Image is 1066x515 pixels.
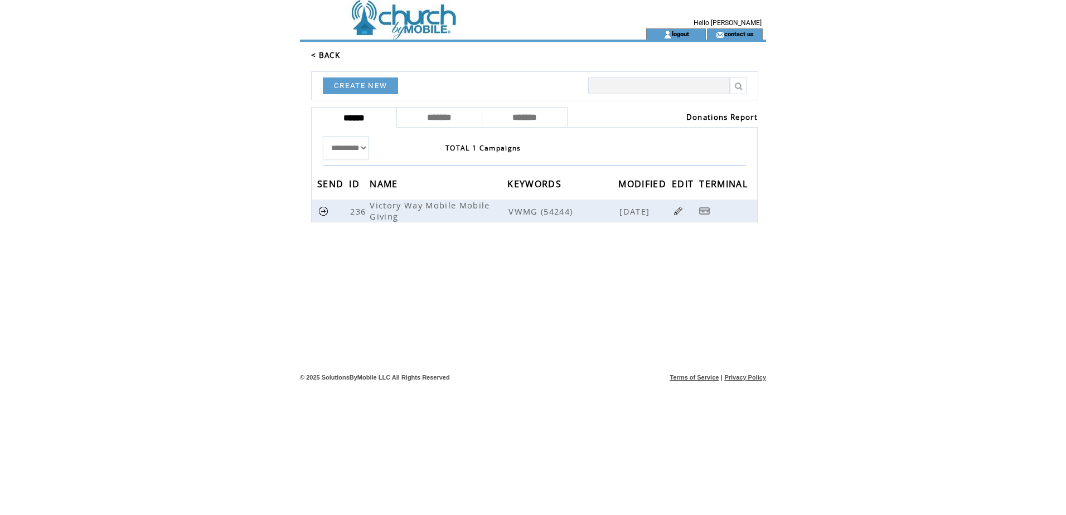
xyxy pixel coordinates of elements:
[350,206,369,217] span: 236
[724,30,754,37] a: contact us
[323,77,398,94] a: CREATE NEW
[672,30,689,37] a: logout
[370,175,400,196] span: NAME
[507,175,564,196] span: KEYWORDS
[317,175,346,196] span: SEND
[699,175,750,196] span: TERMINAL
[619,206,652,217] span: [DATE]
[670,374,719,381] a: Terms of Service
[370,200,490,222] span: Victory Way Mobile Mobile Giving
[716,30,724,39] img: contact_us_icon.gif
[445,143,521,153] span: TOTAL 1 Campaigns
[721,374,723,381] span: |
[686,112,758,122] a: Donations Report
[618,180,669,187] a: MODIFIED
[507,180,564,187] a: KEYWORDS
[311,50,340,60] a: < BACK
[508,206,617,217] span: VWMG (54244)
[300,374,450,381] span: © 2025 SolutionsByMobile LLC All Rights Reserved
[663,30,672,39] img: account_icon.gif
[349,175,362,196] span: ID
[724,374,766,381] a: Privacy Policy
[694,19,762,27] span: Hello [PERSON_NAME]
[370,180,400,187] a: NAME
[672,175,696,196] span: EDIT
[618,175,669,196] span: MODIFIED
[349,180,362,187] a: ID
